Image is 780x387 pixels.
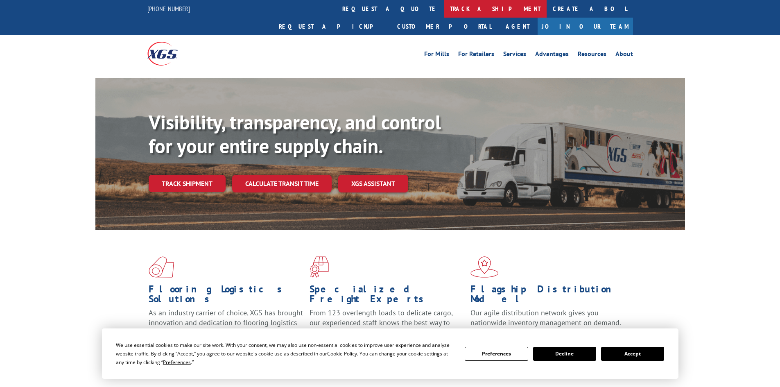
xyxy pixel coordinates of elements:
a: Services [503,51,526,60]
span: Preferences [163,359,191,366]
span: As an industry carrier of choice, XGS has brought innovation and dedication to flooring logistics... [149,308,303,337]
img: xgs-icon-total-supply-chain-intelligence-red [149,256,174,278]
a: About [615,51,633,60]
a: For Mills [424,51,449,60]
h1: Flooring Logistics Solutions [149,284,303,308]
span: Cookie Policy [327,350,357,357]
a: [PHONE_NUMBER] [147,5,190,13]
button: Accept [601,347,664,361]
button: Preferences [465,347,528,361]
a: Calculate transit time [232,175,332,192]
button: Decline [533,347,596,361]
h1: Flagship Distribution Model [470,284,625,308]
a: Join Our Team [538,18,633,35]
a: Request a pickup [273,18,391,35]
a: XGS ASSISTANT [338,175,408,192]
div: We use essential cookies to make our site work. With your consent, we may also use non-essential ... [116,341,455,367]
span: Our agile distribution network gives you nationwide inventory management on demand. [470,308,621,327]
a: Track shipment [149,175,226,192]
p: From 123 overlength loads to delicate cargo, our experienced staff knows the best way to move you... [310,308,464,344]
a: Agent [497,18,538,35]
b: Visibility, transparency, and control for your entire supply chain. [149,109,441,158]
img: xgs-icon-focused-on-flooring-red [310,256,329,278]
div: Cookie Consent Prompt [102,328,678,379]
img: xgs-icon-flagship-distribution-model-red [470,256,499,278]
h1: Specialized Freight Experts [310,284,464,308]
a: Resources [578,51,606,60]
a: For Retailers [458,51,494,60]
a: Customer Portal [391,18,497,35]
a: Advantages [535,51,569,60]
